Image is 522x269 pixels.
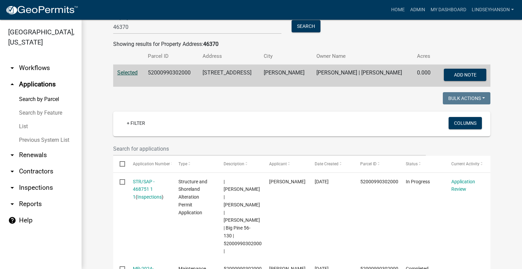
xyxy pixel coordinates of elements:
a: Admin [407,3,428,16]
a: + Filter [121,117,151,129]
span: Structure and Shoreland Alteration Permit Application [178,179,207,215]
a: STR/SAP - 468751 1 1 [133,179,155,200]
a: Home [388,3,407,16]
button: Search [292,20,320,32]
td: 52000990302000 [144,65,198,87]
span: 08/25/2025 [315,179,329,184]
th: Acres [413,48,436,64]
button: Columns [449,117,482,129]
strong: 46370 [203,41,219,47]
span: Charles S Coryell [269,179,306,184]
span: Type [178,162,187,166]
datatable-header-cell: Type [172,156,217,172]
span: In Progress [406,179,430,184]
i: help [8,216,16,224]
span: 52000990302000 [360,179,398,184]
a: Application Review [451,179,475,192]
a: Selected [117,69,138,76]
i: arrow_drop_down [8,200,16,208]
datatable-header-cell: Application Number [126,156,172,172]
span: Add Note [454,72,476,78]
span: Date Created [315,162,338,166]
td: [STREET_ADDRESS] [198,65,260,87]
span: Description [224,162,244,166]
td: 0.000 [413,65,436,87]
span: Applicant [269,162,287,166]
datatable-header-cell: Current Activity [445,156,490,172]
a: My Dashboard [428,3,469,16]
td: [PERSON_NAME] [260,65,312,87]
span: | Andrea Perales | CHARLES S CORYELL | TAMARA R CORYELL | Big Pine 56-130 | 52000990302000 | [224,179,262,254]
datatable-header-cell: Select [113,156,126,172]
datatable-header-cell: Status [399,156,445,172]
a: Lindseyhanson [469,3,517,16]
th: Parcel ID [144,48,198,64]
td: [PERSON_NAME] | [PERSON_NAME] [312,65,413,87]
div: ( ) [133,178,166,201]
input: Search for applications [113,142,426,156]
i: arrow_drop_up [8,80,16,88]
i: arrow_drop_down [8,167,16,175]
span: Parcel ID [360,162,377,166]
datatable-header-cell: Date Created [308,156,354,172]
th: City [260,48,312,64]
i: arrow_drop_down [8,184,16,192]
i: arrow_drop_down [8,151,16,159]
datatable-header-cell: Applicant [263,156,308,172]
datatable-header-cell: Parcel ID [354,156,399,172]
button: Add Note [444,69,486,81]
div: Showing results for Property Address: [113,40,490,48]
th: Address [198,48,260,64]
button: Bulk Actions [443,92,490,104]
a: Inspections [137,194,162,200]
span: Current Activity [451,162,480,166]
span: Application Number [133,162,170,166]
th: Owner Name [312,48,413,64]
span: Status [406,162,418,166]
datatable-header-cell: Description [217,156,263,172]
i: arrow_drop_down [8,64,16,72]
